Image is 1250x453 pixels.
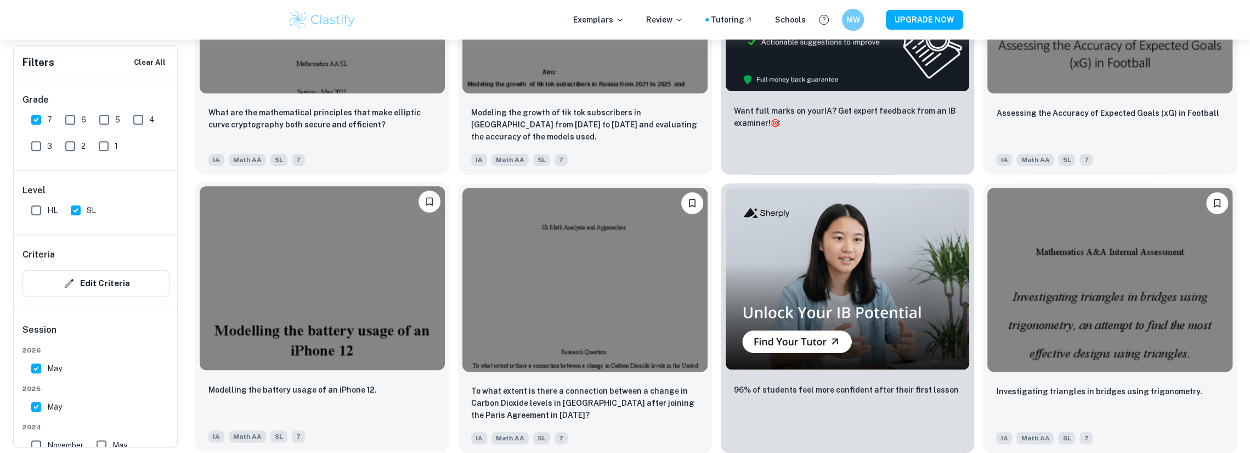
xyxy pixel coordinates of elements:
img: Math AA IA example thumbnail: Modelling the battery usage of an iPhone [200,186,445,370]
span: 7 [47,114,52,126]
p: Want full marks on your IA ? Get expert feedback from an IB examiner! [734,105,961,129]
p: Assessing the Accuracy of Expected Goals (xG) in Football [996,107,1219,119]
a: BookmarkInvestigating triangles in bridges using trigonometry.IAMath AASL7 [983,183,1237,453]
span: IA [471,432,487,444]
span: IA [471,154,487,166]
span: 2026 [22,345,169,355]
p: Modeling the growth of tik tok subscribers in Russia from 2021 to 2025 and evaluating the accurac... [471,107,699,143]
h6: MW [846,14,859,26]
p: To what extent is there a connection between a change in Carbon Dioxide levels in the United Stat... [471,385,699,421]
button: Bookmark [418,191,440,212]
span: 2024 [22,422,169,432]
span: May [47,401,62,413]
span: 🎯 [771,119,780,127]
a: Schools [775,14,806,26]
span: 4 [149,114,155,126]
img: Clastify logo [287,9,357,31]
span: 1 [115,140,118,152]
span: IA [996,154,1012,166]
p: Investigating triangles in bridges using trigonometry. [996,385,1202,398]
span: 7 [555,432,568,444]
span: HL [47,204,58,216]
span: May [112,439,127,451]
span: 2 [81,140,86,152]
a: Thumbnail96% of students feel more confident after their first lesson [721,183,975,453]
span: SL [1058,432,1075,444]
span: 7 [555,154,568,166]
p: Exemplars [573,14,624,26]
button: Clear All [131,54,168,71]
h6: Grade [22,93,169,107]
span: 2025 [22,384,169,394]
h6: Session [22,323,169,345]
span: SL [270,430,287,443]
span: Math AA [1016,432,1054,444]
p: Modelling the battery usage of an iPhone 12. [208,384,377,396]
a: Bookmark To what extent is there a connection between a change in Carbon Dioxide levels in the Un... [458,183,712,453]
span: May [47,362,62,374]
span: 5 [115,114,120,126]
span: Math AA [491,154,529,166]
span: SL [87,204,96,216]
span: 6 [81,114,86,126]
span: 7 [292,430,305,443]
button: Bookmark [1206,192,1228,214]
span: IA [208,430,224,443]
span: 3 [47,140,52,152]
span: SL [533,154,550,166]
button: Edit Criteria [22,270,169,297]
span: 7 [1079,432,1093,444]
span: 7 [292,154,305,166]
button: MW [842,9,864,31]
img: Math AA IA example thumbnail: To what extent is there a connection be [462,188,708,372]
span: Math AA [1016,154,1054,166]
p: Review [646,14,683,26]
span: IA [996,432,1012,444]
span: 7 [1079,154,1093,166]
h6: Filters [22,55,54,70]
h6: Level [22,184,169,197]
button: UPGRADE NOW [886,10,963,30]
span: SL [1058,154,1075,166]
a: BookmarkModelling the battery usage of an iPhone 12.IAMath AASL7 [195,183,449,453]
span: November [47,439,83,451]
span: IA [208,154,224,166]
button: Bookmark [681,192,703,214]
p: What are the mathematical principles that make elliptic curve cryptography both secure and effici... [208,107,436,131]
h6: Criteria [22,248,55,261]
span: Math AA [491,432,529,444]
img: Thumbnail [725,188,970,370]
span: Math AA [229,430,266,443]
span: SL [270,154,287,166]
button: Help and Feedback [815,10,833,29]
img: Math AA IA example thumbnail: Investigating triangles in bridges using [987,188,1232,372]
a: Tutoring [711,14,753,26]
p: 96% of students feel more confident after their first lesson [734,384,959,396]
span: SL [533,432,550,444]
span: Math AA [229,154,266,166]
